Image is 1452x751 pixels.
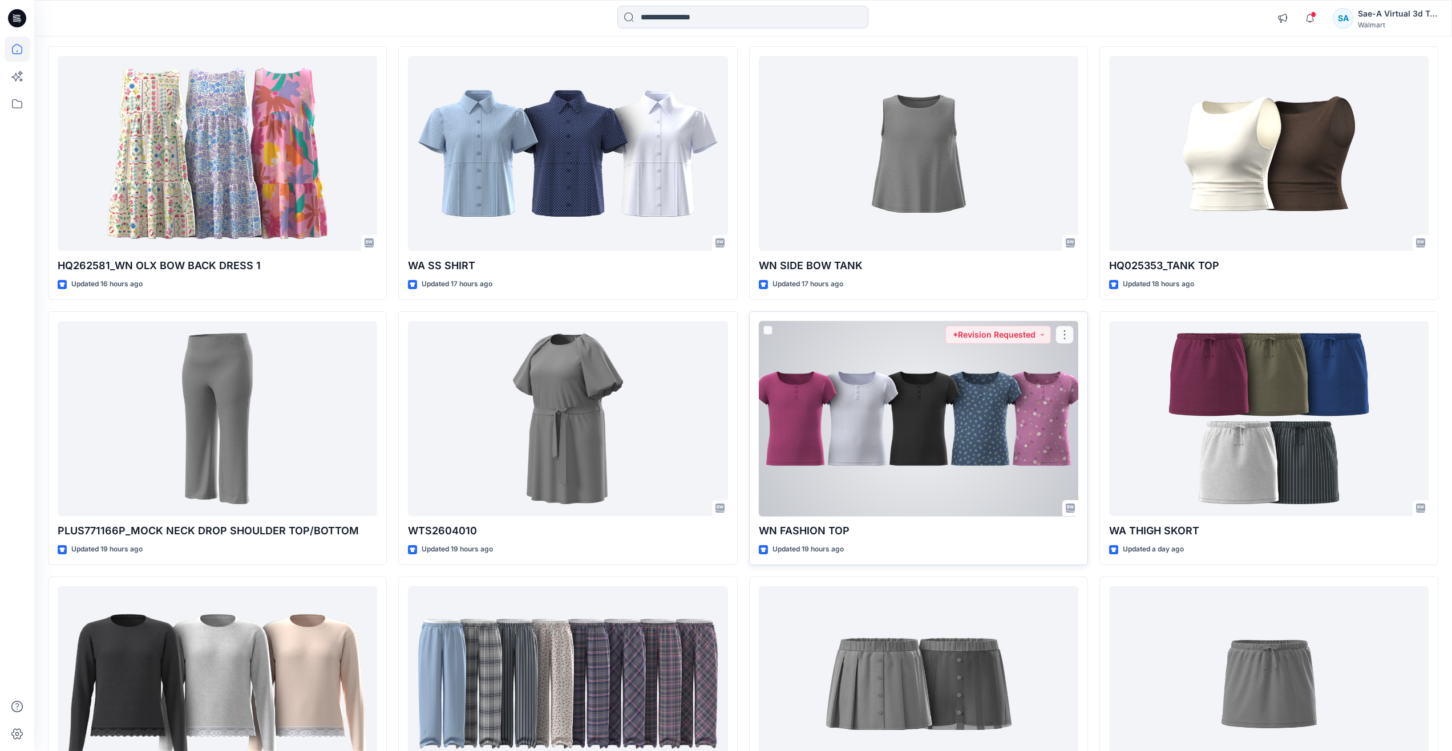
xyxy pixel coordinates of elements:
[422,278,492,290] p: Updated 17 hours ago
[1123,278,1194,290] p: Updated 18 hours ago
[58,258,377,274] p: HQ262581_WN OLX BOW BACK DRESS 1
[71,278,143,290] p: Updated 16 hours ago
[58,523,377,539] p: PLUS771166P_MOCK NECK DROP SHOULDER TOP/BOTTOM
[772,543,844,555] p: Updated 19 hours ago
[1123,543,1184,555] p: Updated a day ago
[1109,321,1429,517] a: WA THIGH SKORT
[1358,21,1438,29] div: Walmart
[408,56,727,251] a: WA SS SHIRT
[408,523,727,539] p: WTS2604010
[772,278,843,290] p: Updated 17 hours ago
[759,321,1078,517] a: WN FASHION TOP
[58,321,377,517] a: PLUS771166P_MOCK NECK DROP SHOULDER TOP/BOTTOM
[422,543,493,555] p: Updated 19 hours ago
[1109,523,1429,539] p: WA THIGH SKORT
[71,543,143,555] p: Updated 19 hours ago
[408,258,727,274] p: WA SS SHIRT
[759,523,1078,539] p: WN FASHION TOP
[1358,7,1438,21] div: Sae-A Virtual 3d Team
[759,258,1078,274] p: WN SIDE BOW TANK
[759,56,1078,251] a: WN SIDE BOW TANK
[408,321,727,517] a: WTS2604010
[58,56,377,251] a: HQ262581_WN OLX BOW BACK DRESS 1
[1109,258,1429,274] p: HQ025353_TANK TOP
[1333,8,1353,29] div: SA
[1109,56,1429,251] a: HQ025353_TANK TOP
